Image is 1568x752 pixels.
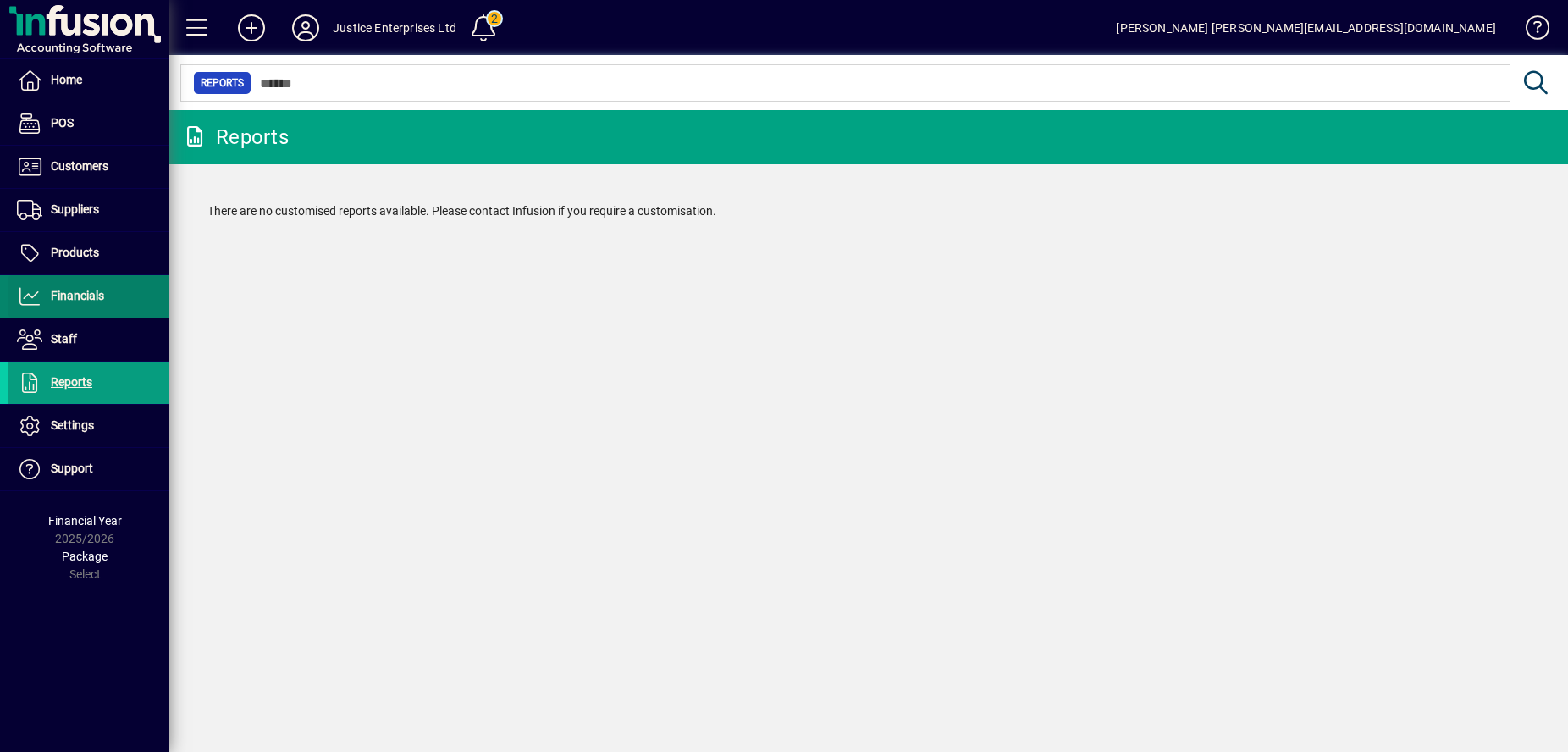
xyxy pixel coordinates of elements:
a: Knowledge Base [1513,3,1547,58]
button: Profile [279,13,333,43]
span: Customers [51,159,108,173]
span: Support [51,462,93,475]
div: There are no customised reports available. Please contact Infusion if you require a customisation. [190,185,1547,237]
a: Support [8,448,169,490]
div: [PERSON_NAME] [PERSON_NAME][EMAIL_ADDRESS][DOMAIN_NAME] [1116,14,1496,41]
span: Financial Year [48,514,122,528]
span: Staff [51,332,77,346]
div: Justice Enterprises Ltd [333,14,456,41]
span: Reports [51,375,92,389]
a: Customers [8,146,169,188]
a: Suppliers [8,189,169,231]
span: Reports [201,75,244,91]
span: Package [62,550,108,563]
span: Settings [51,418,94,432]
a: Home [8,59,169,102]
a: POS [8,102,169,145]
button: Add [224,13,279,43]
span: Financials [51,289,104,302]
span: Home [51,73,82,86]
span: Suppliers [51,202,99,216]
a: Products [8,232,169,274]
a: Settings [8,405,169,447]
a: Staff [8,318,169,361]
span: POS [51,116,74,130]
span: Products [51,246,99,259]
div: Reports [182,124,289,151]
a: Financials [8,275,169,318]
